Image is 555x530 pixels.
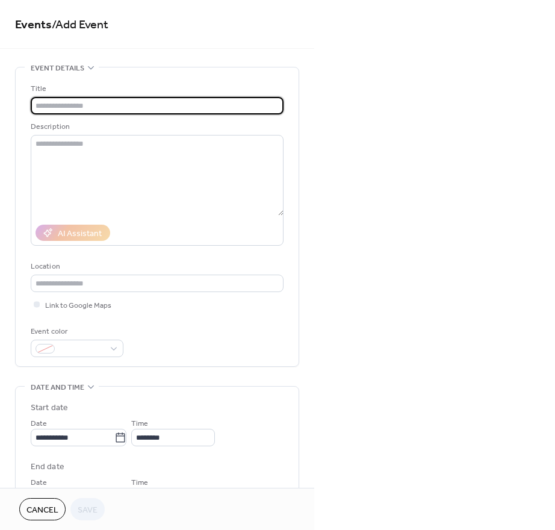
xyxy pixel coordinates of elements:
span: Time [131,417,148,430]
div: Start date [31,402,68,414]
span: Date [31,476,47,489]
div: Location [31,260,281,273]
span: Link to Google Maps [45,299,111,312]
span: Date and time [31,381,84,394]
div: End date [31,461,64,473]
span: Time [131,476,148,489]
div: Title [31,83,281,95]
span: Date [31,417,47,430]
div: Event color [31,325,121,338]
span: Event details [31,62,84,75]
span: Cancel [26,504,58,517]
div: Description [31,120,281,133]
button: Cancel [19,498,66,520]
a: Events [15,13,52,37]
span: / Add Event [52,13,108,37]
